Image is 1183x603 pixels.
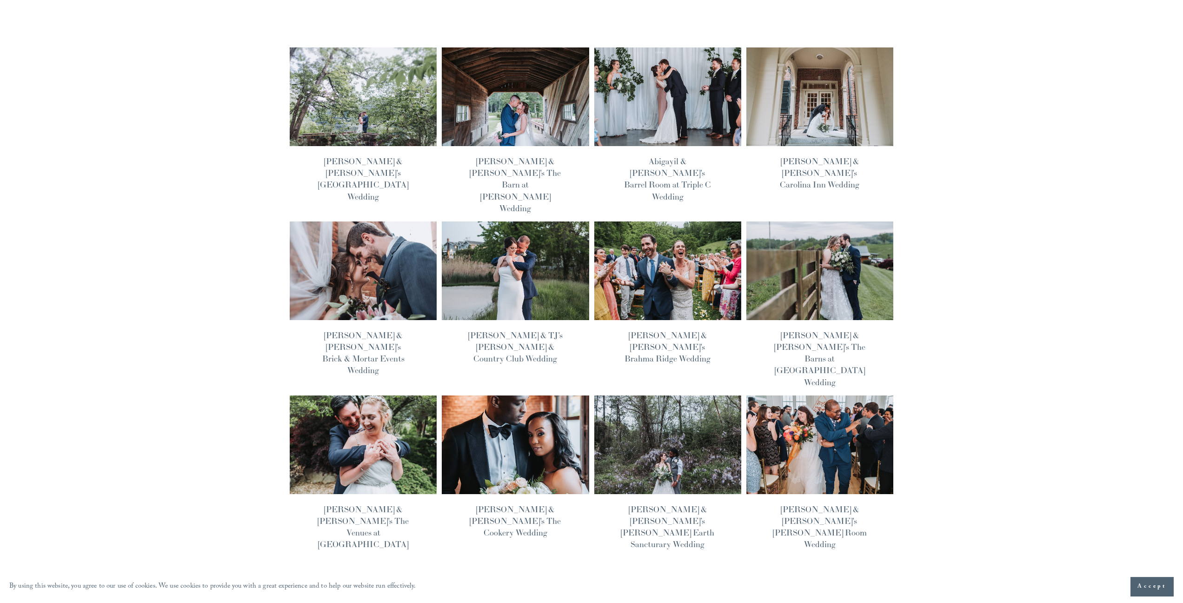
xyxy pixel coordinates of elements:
img: Danielle &amp; Cody's Brick &amp; Mortar Events Wedding [289,221,437,321]
p: By using this website, you agree to our use of cookies. We use cookies to provide you with a grea... [9,580,416,594]
button: Accept [1130,577,1174,596]
a: [PERSON_NAME] & [PERSON_NAME]'s The Venues at [GEOGRAPHIC_DATA] [318,504,409,550]
a: [PERSON_NAME] & [PERSON_NAME]’s [PERSON_NAME] Earth Sancturary Wedding [621,504,714,550]
img: Katie &amp; Fernando's Cannon Room Wedding [745,395,894,495]
span: Accept [1137,582,1167,591]
img: Bethany &amp; Damon's The Barn at Camp Nellie Wedding [441,47,590,147]
img: Abigayil &amp; Derek's Barrel Room at Triple C Wedding [593,47,742,147]
a: [PERSON_NAME] & [PERSON_NAME]'s Carolina Inn Wedding [780,156,859,190]
a: [PERSON_NAME] & [PERSON_NAME]'s The Cookery Wedding [470,504,561,538]
img: Brianna &amp; Alex's Brahma Ridge Wedding [593,221,742,321]
a: [PERSON_NAME] & [PERSON_NAME]'s The Barn at [PERSON_NAME] Wedding [470,156,561,214]
a: [PERSON_NAME] & [PERSON_NAME]'s [PERSON_NAME] Room Wedding [773,504,867,550]
img: Miranda &amp; Jeremy’s Timberlake Earth Sancturary Wedding [593,395,742,495]
img: Bianca &amp; Lonzell's The Cookery Wedding [441,395,590,495]
img: Mattie &amp; Nick's The Barns at Chip Ridge Wedding [745,221,894,321]
a: Abigayil & [PERSON_NAME]'s Barrel Room at Triple C Wedding [624,156,711,202]
img: Maura &amp; TJ's Lawrence Yatch &amp; Country Club Wedding [441,221,590,321]
a: [PERSON_NAME] & [PERSON_NAME]'s The Barns at [GEOGRAPHIC_DATA] Wedding [774,330,865,388]
img: Molly &amp; Matt's Carolina Inn Wedding [745,47,894,147]
a: [PERSON_NAME] & [PERSON_NAME]'s Brick & Mortar Events Wedding [322,330,405,376]
a: [PERSON_NAME] & TJ's [PERSON_NAME] & Country Club Wedding [468,330,563,364]
a: [PERSON_NAME] & [PERSON_NAME]'s Brahma Ridge Wedding [625,330,711,364]
img: Calli &amp; Brandon's The Venues at Langtree Wedding [289,395,437,495]
a: [PERSON_NAME] & [PERSON_NAME]'s [GEOGRAPHIC_DATA] Wedding [318,156,408,202]
img: Kelly &amp; Nick's Mountain Lakes House Wedding [289,47,437,147]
